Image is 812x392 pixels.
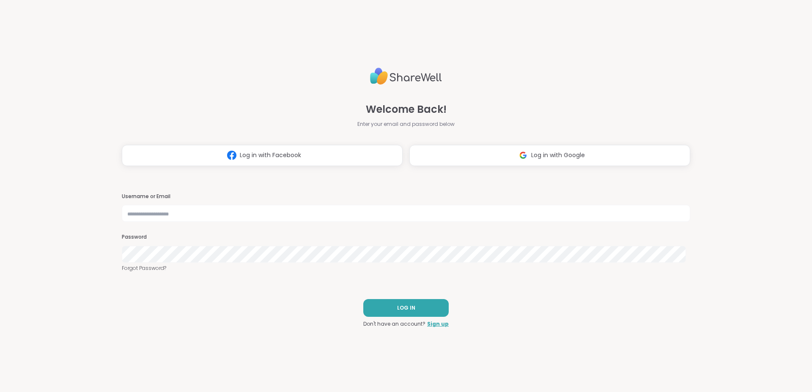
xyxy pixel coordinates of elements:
a: Sign up [427,320,449,328]
h3: Username or Email [122,193,690,200]
button: Log in with Facebook [122,145,403,166]
span: Log in with Google [531,151,585,160]
img: ShareWell Logomark [515,147,531,163]
a: Forgot Password? [122,264,690,272]
span: Enter your email and password below [357,120,455,128]
span: Welcome Back! [366,102,447,117]
img: ShareWell Logomark [224,147,240,163]
img: ShareWell Logo [370,64,442,88]
span: LOG IN [397,304,415,312]
button: LOG IN [363,299,449,317]
span: Don't have an account? [363,320,425,328]
span: Log in with Facebook [240,151,301,160]
h3: Password [122,234,690,241]
button: Log in with Google [409,145,690,166]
